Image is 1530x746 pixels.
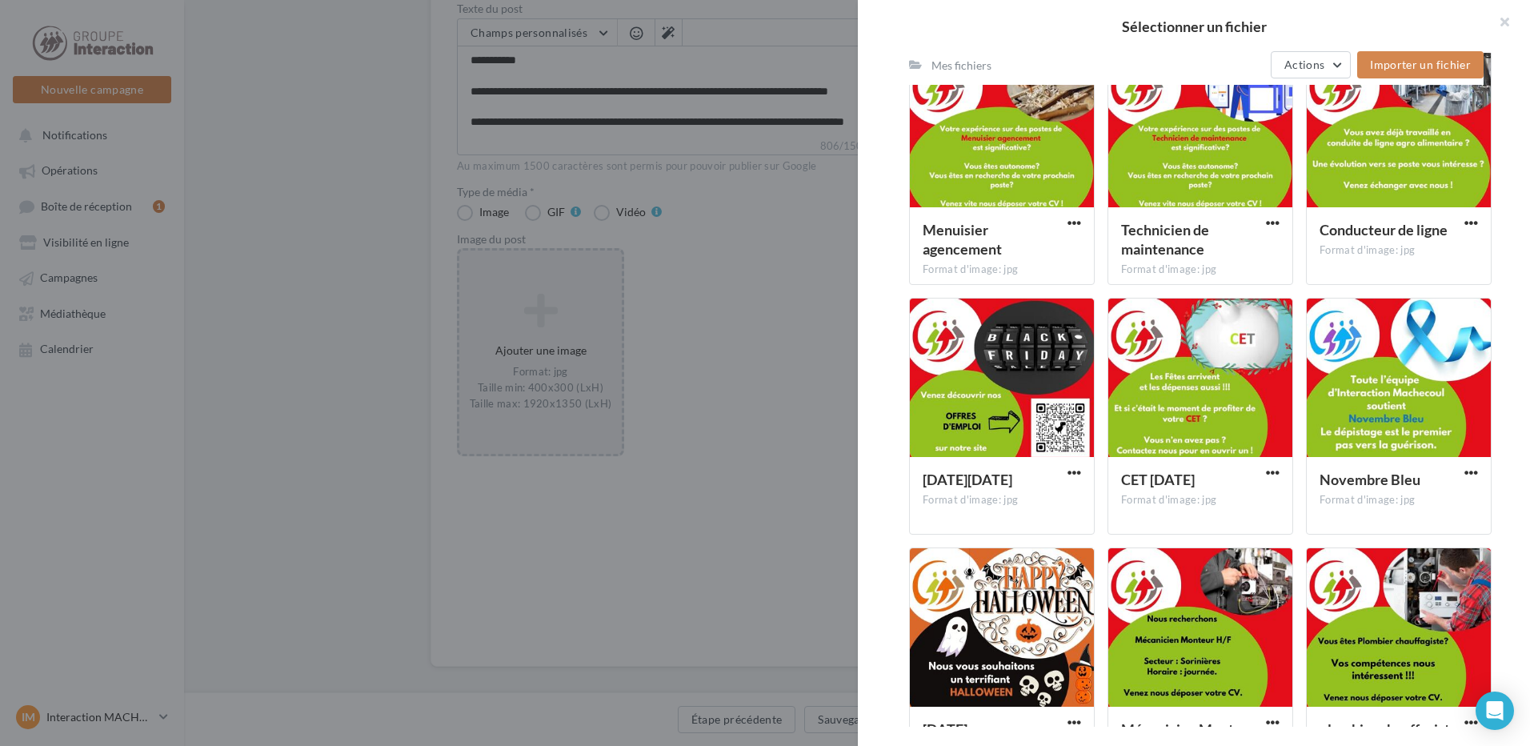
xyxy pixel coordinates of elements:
span: Menuisier agencement [923,221,1002,258]
span: Black Friday [923,471,1012,488]
div: Format d'image: jpg [1121,493,1280,507]
div: Format d'image: jpg [1121,263,1280,277]
div: Format d'image: jpg [923,263,1081,277]
span: Conducteur de ligne [1320,221,1448,239]
span: Importer un fichier [1370,58,1471,71]
div: Format d'image: jpg [1320,243,1478,258]
span: Technicien de maintenance [1121,221,1209,258]
div: Mes fichiers [931,58,991,74]
span: HALLOWEEN [923,720,967,738]
span: CET Noel [1121,471,1195,488]
div: Open Intercom Messenger [1476,692,1514,730]
span: plombier chauffagiste [1320,720,1458,738]
h2: Sélectionner un fichier [883,19,1504,34]
button: Importer un fichier [1357,51,1484,78]
div: Format d'image: jpg [923,493,1081,507]
div: Format d'image: jpg [1320,493,1478,507]
span: Mécanicien Monteur [1121,720,1256,738]
button: Actions [1271,51,1351,78]
span: Actions [1284,58,1324,71]
span: Novembre Bleu [1320,471,1420,488]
